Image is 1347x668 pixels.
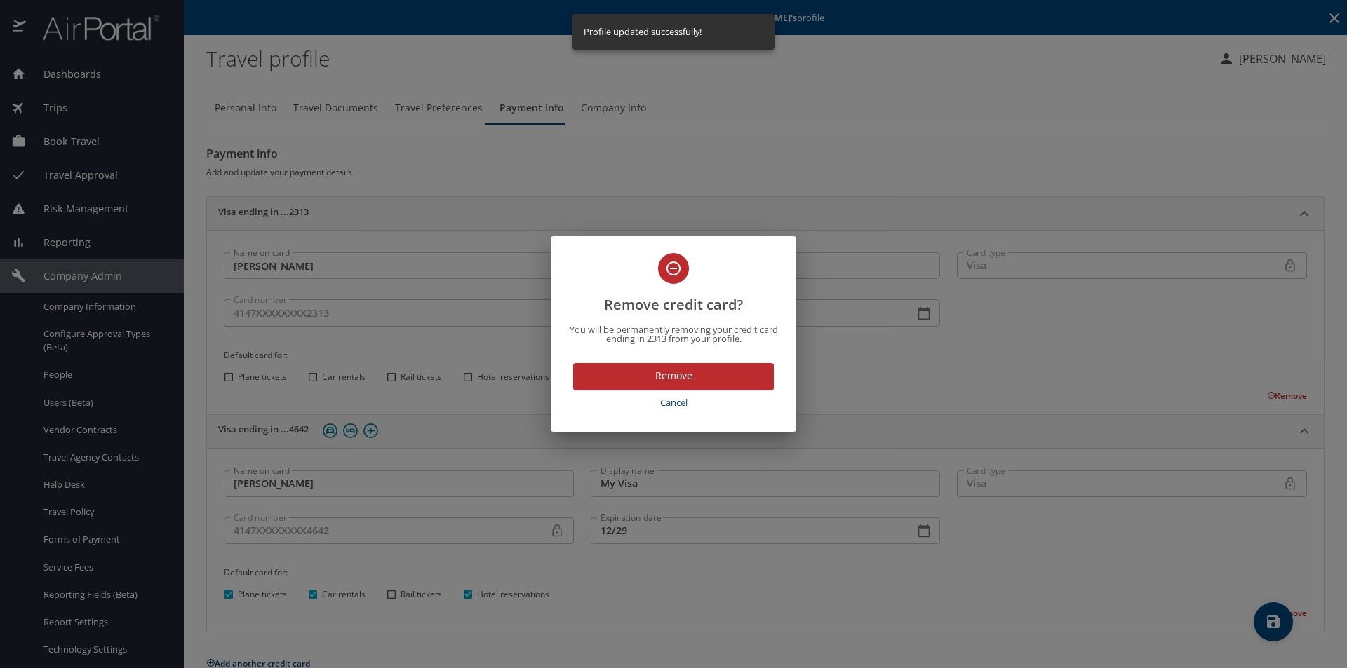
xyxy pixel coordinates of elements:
button: Cancel [573,390,774,415]
button: Remove [573,363,774,390]
p: You will be permanently removing your credit card ending in 2313 from your profile. [568,325,779,343]
span: Remove [584,367,763,385]
div: Profile updated successfully! [584,18,702,46]
h2: Remove credit card? [568,253,779,316]
span: Cancel [579,395,768,411]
